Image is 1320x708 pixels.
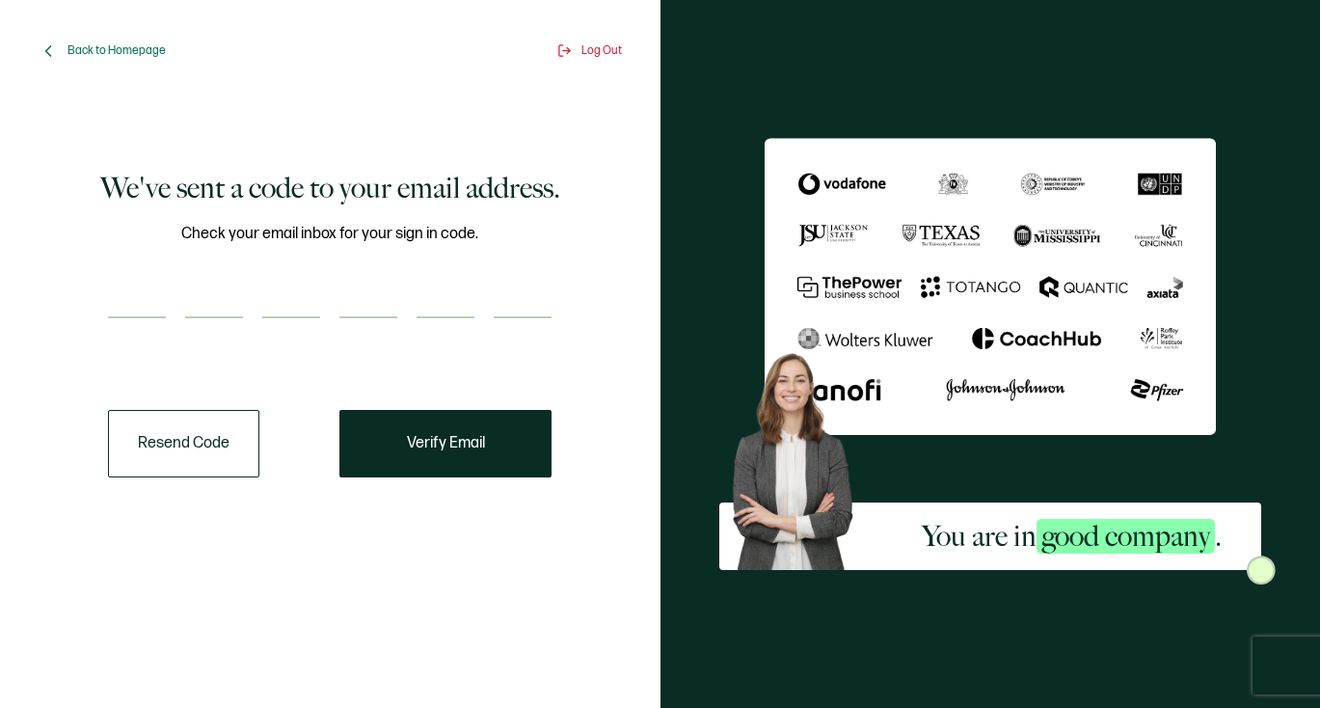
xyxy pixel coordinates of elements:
span: Back to Homepage [67,43,166,58]
button: Verify Email [339,410,552,477]
h1: We've sent a code to your email address. [100,169,560,207]
img: Sertifier Signup [1247,556,1276,585]
h2: You are in . [922,517,1222,556]
span: good company [1037,519,1215,554]
button: Resend Code [108,410,259,477]
span: Log Out [581,43,622,58]
img: Sertifier Signup - You are in <span class="strong-h">good company</span>. Hero [719,342,882,571]
img: Sertifier We've sent a code to your email address. [765,138,1216,436]
span: Verify Email [407,436,485,451]
span: Check your email inbox for your sign in code. [181,222,478,246]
